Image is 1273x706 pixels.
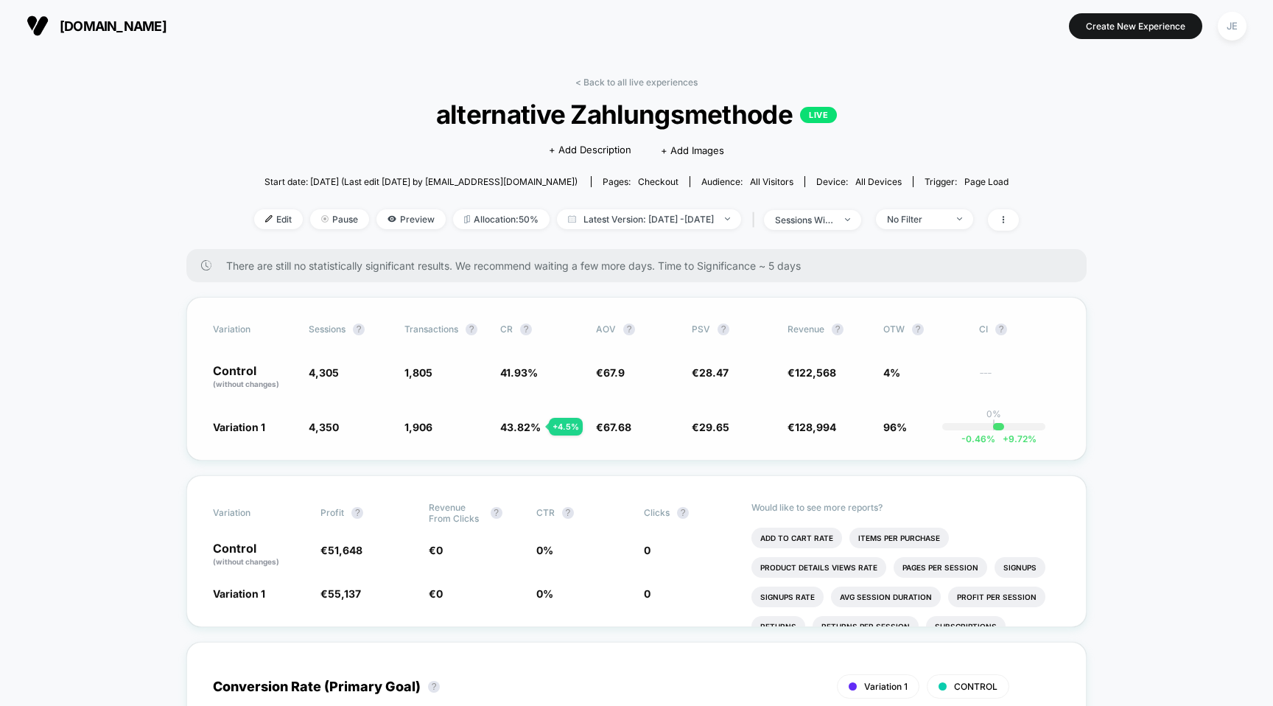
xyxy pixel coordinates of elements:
span: 9.72 % [995,433,1037,444]
span: Variation [213,502,294,524]
span: | [748,209,764,231]
span: Revenue From Clicks [429,502,483,524]
span: 128,994 [795,421,836,433]
span: 0 [436,544,443,556]
span: 0 % [536,587,553,600]
button: ? [562,507,574,519]
li: Signups [995,557,1045,578]
li: Profit Per Session [948,587,1045,607]
button: ? [995,324,1007,335]
li: Add To Cart Rate [751,528,842,548]
span: 51,648 [328,544,362,556]
span: 96% [883,421,907,433]
p: | [992,419,995,430]
div: Trigger: [925,176,1009,187]
button: ? [623,324,635,335]
span: 43.82 % [500,421,541,433]
div: No Filter [887,214,946,225]
span: Page Load [964,176,1009,187]
span: 55,137 [328,587,361,600]
span: 67.68 [603,421,631,433]
p: 0% [986,408,1001,419]
img: end [957,217,962,220]
span: Profit [320,507,344,518]
span: All Visitors [750,176,793,187]
span: Device: [804,176,913,187]
span: 41.93 % [500,366,538,379]
p: Would like to see more reports? [751,502,1060,513]
span: € [788,366,836,379]
img: edit [265,215,273,223]
p: LIVE [800,107,837,123]
span: 0 [436,587,443,600]
span: 0 [644,587,650,600]
p: Control [213,365,294,390]
img: end [845,218,850,221]
p: Control [213,542,306,567]
span: alternative Zahlungsmethode [292,99,981,130]
div: sessions with impression [775,214,834,226]
span: OTW [883,324,964,335]
button: ? [353,324,365,335]
button: ? [466,324,477,335]
div: + 4.5 % [549,418,583,436]
span: CONTROL [954,681,997,692]
button: ? [912,324,924,335]
span: 0 % [536,544,553,556]
span: [DOMAIN_NAME] [60,18,166,34]
button: ? [718,324,729,335]
span: --- [979,368,1060,390]
div: Pages: [603,176,678,187]
span: Transactions [404,324,458,335]
span: (without changes) [213,557,279,566]
li: Avg Session Duration [831,587,941,607]
span: 122,568 [795,366,836,379]
button: ? [351,507,363,519]
span: PSV [692,324,710,335]
span: Allocation: 50% [453,209,550,229]
span: 28.47 [699,366,729,379]
span: € [596,366,625,379]
span: € [429,587,443,600]
img: end [321,215,329,223]
span: 0 [644,544,650,556]
div: JE [1218,12,1246,41]
li: Pages Per Session [894,557,987,578]
span: + Add Description [549,143,631,158]
span: Edit [254,209,303,229]
span: 67.9 [603,366,625,379]
span: + [1003,433,1009,444]
span: € [320,544,362,556]
button: ? [428,681,440,693]
span: € [788,421,836,433]
span: 29.65 [699,421,729,433]
li: Returns [751,616,805,637]
button: Create New Experience [1069,13,1202,39]
span: 1,805 [404,366,432,379]
span: AOV [596,324,616,335]
li: Items Per Purchase [849,528,949,548]
span: CTR [536,507,555,518]
button: ? [832,324,844,335]
li: Returns Per Session [813,616,919,637]
span: all devices [855,176,902,187]
span: Variation 1 [213,587,265,600]
span: (without changes) [213,380,279,388]
span: There are still no statistically significant results. We recommend waiting a few more days . Time... [226,259,1057,272]
span: Sessions [309,324,346,335]
button: [DOMAIN_NAME] [22,14,171,38]
img: Visually logo [27,15,49,37]
a: < Back to all live experiences [575,77,698,88]
button: JE [1213,11,1251,41]
li: Product Details Views Rate [751,557,886,578]
li: Subscriptions [926,616,1006,637]
span: Variation 1 [864,681,908,692]
span: Pause [310,209,369,229]
span: 4,305 [309,366,339,379]
div: Audience: [701,176,793,187]
span: Start date: [DATE] (Last edit [DATE] by [EMAIL_ADDRESS][DOMAIN_NAME]) [264,176,578,187]
span: Preview [376,209,446,229]
span: checkout [638,176,678,187]
button: ? [520,324,532,335]
span: € [596,421,631,433]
